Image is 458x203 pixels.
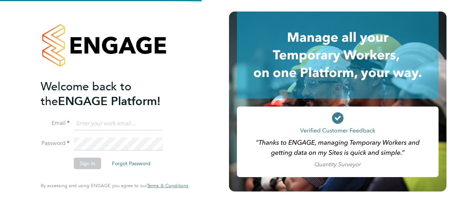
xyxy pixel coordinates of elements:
label: Password [41,140,69,147]
a: Terms & Conditions [147,183,188,189]
label: Email [41,119,69,127]
input: Enter your work email... [74,117,163,130]
button: Sign In [74,158,101,169]
span: By accessing and using ENGAGE you agree to our [41,182,188,189]
button: Forgot Password [106,158,156,169]
h2: ENGAGE Platform! [41,79,181,109]
span: Welcome back to the [41,80,131,108]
